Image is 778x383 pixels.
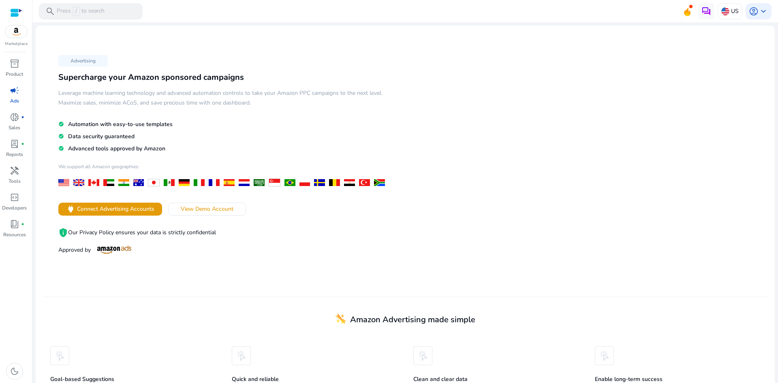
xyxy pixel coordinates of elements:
[58,163,389,176] h4: We support all Amazon geographies:
[58,133,64,140] mat-icon: check_circle
[21,223,24,226] span: fiber_manual_record
[68,120,173,128] span: Automation with easy-to-use templates
[21,116,24,119] span: fiber_manual_record
[9,124,20,131] p: Sales
[10,139,19,149] span: lab_profile
[58,88,389,108] h5: Leverage machine learning technology and advanced automation controls to take your Amazon PPC cam...
[721,7,729,15] img: us.svg
[10,166,19,175] span: handyman
[6,71,23,78] p: Product
[10,86,19,95] span: campaign
[73,7,80,16] span: /
[232,376,397,383] h5: Quick and reliable
[58,145,64,152] mat-icon: check_circle
[6,151,23,158] p: Reports
[45,6,55,16] span: search
[58,228,389,238] p: Our Privacy Policy ensures your data is strictly confidential
[5,41,28,47] p: Marketplace
[10,219,19,229] span: book_4
[749,6,759,16] span: account_circle
[58,121,64,128] mat-icon: check_circle
[68,145,165,152] span: Advanced tools approved by Amazon
[10,193,19,202] span: code_blocks
[57,7,105,16] p: Press to search
[58,228,68,238] mat-icon: privacy_tip
[595,376,760,383] h5: Enable long-term success
[731,4,739,18] p: US
[759,6,768,16] span: keyboard_arrow_down
[10,112,19,122] span: donut_small
[58,203,162,216] button: powerConnect Advertising Accounts
[58,246,389,254] p: Approved by
[50,376,216,383] h5: Goal-based Suggestions
[10,97,19,105] p: Ads
[77,205,154,213] span: Connect Advertising Accounts
[66,204,75,214] span: power
[5,26,27,38] img: amazon.svg
[9,178,21,185] p: Tools
[68,133,135,140] span: Data security guaranteed
[10,366,19,376] span: dark_mode
[3,231,26,238] p: Resources
[350,314,475,325] span: Amazon Advertising made simple
[10,59,19,68] span: inventory_2
[58,73,389,82] h3: Supercharge your Amazon sponsored campaigns
[2,204,27,212] p: Developers
[181,205,233,213] span: View Demo Account
[413,376,579,383] h5: Clean and clear data
[21,142,24,145] span: fiber_manual_record
[168,203,246,216] button: View Demo Account
[58,55,108,66] p: Advertising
